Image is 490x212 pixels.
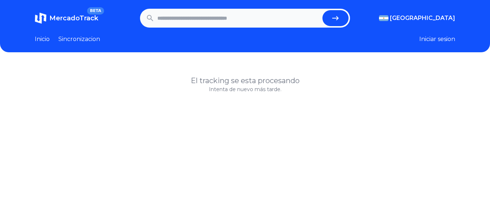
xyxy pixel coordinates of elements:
a: Inicio [35,35,50,44]
p: Intenta de nuevo más tarde. [35,86,455,93]
img: Argentina [379,15,388,21]
button: [GEOGRAPHIC_DATA] [379,14,455,23]
span: MercadoTrack [49,14,98,22]
a: Sincronizacion [58,35,100,44]
button: Iniciar sesion [419,35,455,44]
span: [GEOGRAPHIC_DATA] [390,14,455,23]
h1: El tracking se esta procesando [35,76,455,86]
img: MercadoTrack [35,12,46,24]
a: MercadoTrackBETA [35,12,98,24]
span: BETA [87,7,104,15]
